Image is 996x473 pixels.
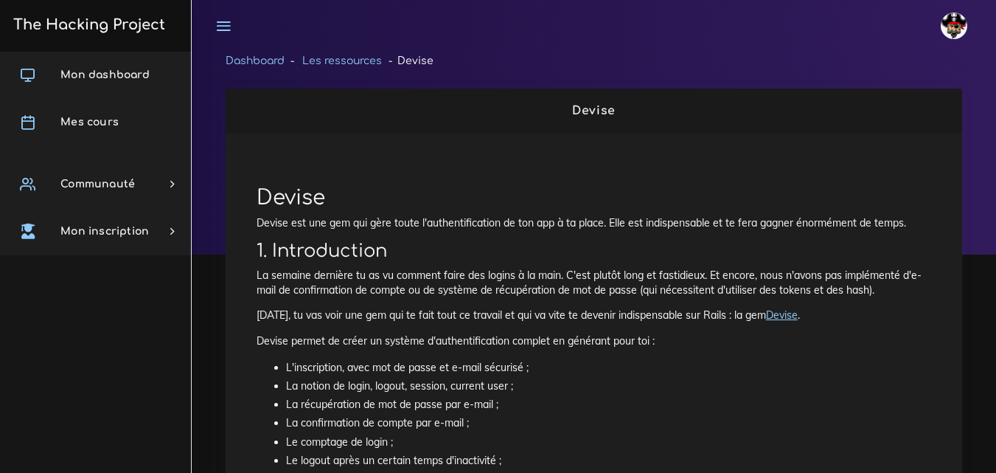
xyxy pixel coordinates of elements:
li: La récupération de mot de passe par e-mail ; [286,396,931,414]
li: L'inscription, avec mot de passe et e-mail sécurisé ; [286,359,931,377]
h3: The Hacking Project [9,17,165,33]
span: Communauté [60,179,135,190]
li: La confirmation de compte par e-mail ; [286,414,931,432]
span: Mon dashboard [60,69,150,80]
p: Devise permet de créer un système d'authentification complet en générant pour toi : [257,334,931,348]
li: La notion de login, logout, session, current user ; [286,377,931,396]
a: Les ressources [302,55,382,66]
li: Le logout après un certain temps d'inactivité ; [286,452,931,470]
p: Devise est une gem qui gère toute l'authentification de ton app à ta place. Elle est indispensabl... [257,215,931,230]
li: Le comptage de login ; [286,433,931,452]
li: Devise [382,52,433,70]
h2: 1. Introduction [257,241,931,262]
img: avatar [941,13,967,39]
p: [DATE], tu vas voir une gem qui te fait tout ce travail et qui va vite te devenir indispensable s... [257,308,931,322]
h2: Devise [241,104,947,118]
a: Devise [766,308,798,322]
span: Mon inscription [60,226,149,237]
p: La semaine dernière tu as vu comment faire des logins à la main. C'est plutôt long et fastidieux.... [257,268,931,298]
h1: Devise [257,186,931,211]
a: Dashboard [226,55,285,66]
span: Mes cours [60,117,119,128]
